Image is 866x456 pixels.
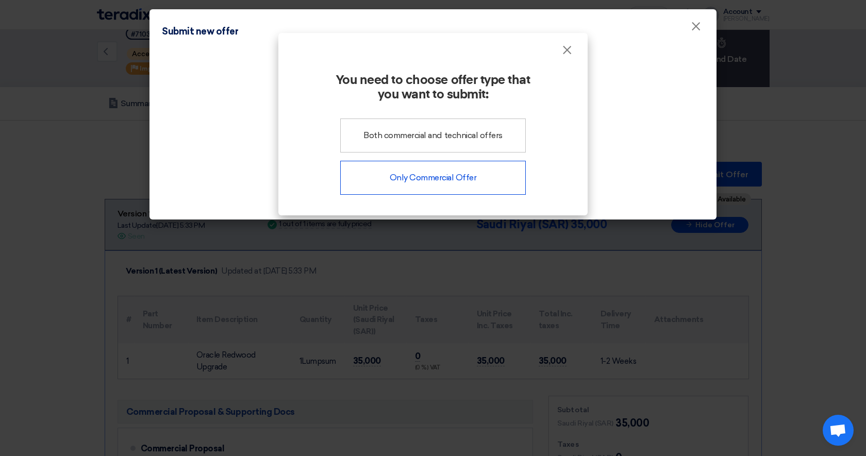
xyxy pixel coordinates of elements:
h2: You need to choose offer type that you want to submit: [295,73,571,102]
a: Open chat [823,415,854,446]
div: Only Commercial Offer [340,161,526,195]
button: Close [554,40,580,61]
span: × [562,42,572,63]
div: Both commercial and technical offers [340,119,526,153]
